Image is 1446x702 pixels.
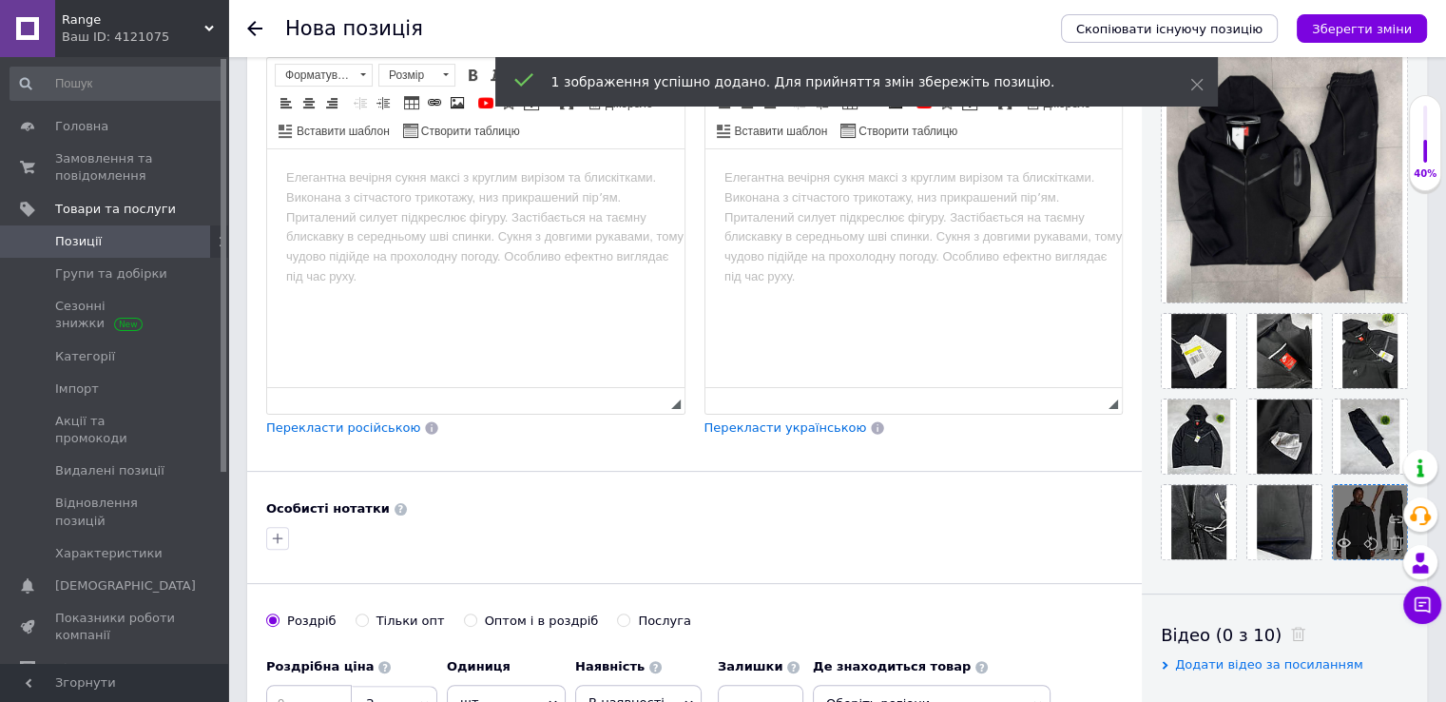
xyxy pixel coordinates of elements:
[55,348,115,365] span: Категорії
[1410,167,1440,181] div: 40%
[321,92,342,113] a: По правому краю
[1297,14,1427,43] button: Зберегти зміни
[838,120,960,141] a: Створити таблицю
[378,64,455,87] a: Розмір
[813,659,971,673] b: Де знаходиться товар
[856,124,957,140] span: Створити таблицю
[350,92,371,113] a: Зменшити відступ
[462,65,483,86] a: Жирний (Ctrl+B)
[1109,400,1118,409] span: Потягніть для зміни розмірів
[475,92,496,113] a: Додати відео з YouTube
[424,92,445,113] a: Вставити/Редагувати посилання (Ctrl+L)
[275,64,373,87] a: Форматування
[55,495,176,529] span: Відновлення позицій
[485,613,599,630] div: Оптом і в роздріб
[287,613,337,630] div: Роздріб
[266,501,390,516] b: Особисті нотатки
[247,21,262,36] div: Повернутися назад
[704,420,867,435] span: Перекласти українською
[55,413,176,447] span: Акції та промокоди
[1403,586,1441,624] button: Чат з покупцем
[718,659,782,673] b: Залишки
[714,120,831,141] a: Вставити шаблон
[267,149,684,387] iframe: Редактор, D4294DCA-F5C2-449F-B54A-2C4242BF0A2C
[55,265,167,283] span: Групи та добірки
[266,420,420,435] span: Перекласти російською
[373,92,394,113] a: Збільшити відступ
[575,659,645,673] b: Наявність
[266,659,374,673] b: Роздрібна ціна
[447,92,468,113] a: Зображення
[55,201,176,218] span: Товари та послуги
[1312,22,1412,36] i: Зберегти зміни
[10,67,224,101] input: Пошук
[276,120,393,141] a: Вставити шаблон
[55,660,105,677] span: Відгуки
[1175,657,1363,672] span: Додати відео за посиланням
[276,92,297,113] a: По лівому краю
[55,233,102,250] span: Позиції
[1409,95,1441,191] div: 40% Якість заповнення
[55,577,196,595] span: [DEMOGRAPHIC_DATA]
[705,149,1123,387] iframe: Редактор, 3B97B4D5-B99A-4E2D-982E-7FCF384478F0
[55,545,163,562] span: Характеристики
[376,613,445,630] div: Тільки опт
[485,65,506,86] a: Курсив (Ctrl+I)
[55,118,108,135] span: Головна
[55,150,176,185] span: Замовлення та повідомлення
[1096,394,1109,412] div: Кiлькiсть символiв
[62,29,228,46] div: Ваш ID: 4121075
[294,124,390,140] span: Вставити шаблон
[551,72,1143,91] div: 1 зображення успішно додано. Для прийняття змін збережіть позицію.
[447,659,511,673] b: Одиниця
[732,124,828,140] span: Вставити шаблон
[1061,14,1278,43] button: Скопіювати існуючу позицію
[400,120,523,141] a: Створити таблицю
[379,65,436,86] span: Розмір
[55,380,99,398] span: Імпорт
[671,400,681,409] span: Потягніть для зміни розмірів
[638,613,691,630] div: Послуга
[418,124,520,140] span: Створити таблицю
[299,92,319,113] a: По центру
[285,17,423,40] h1: Нова позиція
[55,298,176,332] span: Сезонні знижки
[276,65,354,86] span: Форматування
[55,610,176,644] span: Показники роботи компанії
[658,394,670,412] div: Кiлькiсть символiв
[1161,625,1282,645] span: Відео (0 з 10)
[62,11,204,29] span: Range
[401,92,422,113] a: Таблиця
[55,462,164,479] span: Видалені позиції
[1076,22,1263,36] span: Скопіювати існуючу позицію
